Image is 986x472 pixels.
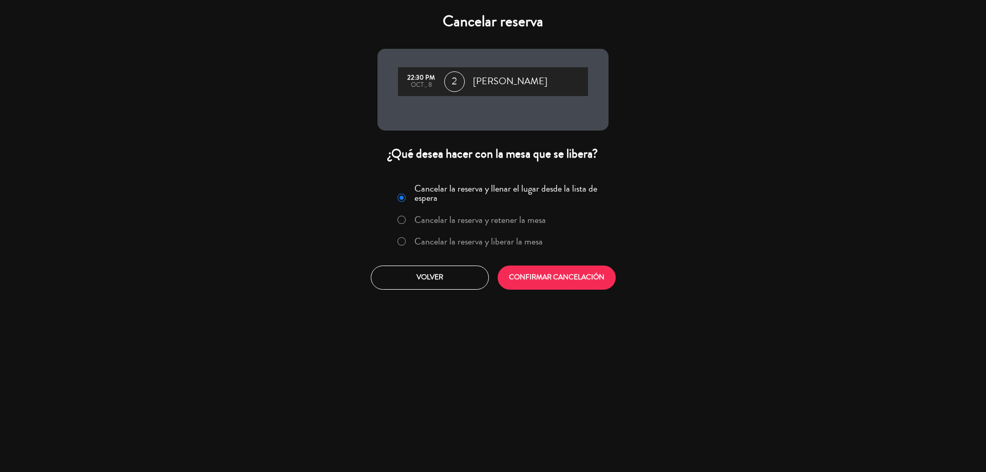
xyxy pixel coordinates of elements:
label: Cancelar la reserva y retener la mesa [414,215,546,224]
button: CONFIRMAR CANCELACIÓN [498,266,616,290]
div: ¿Qué desea hacer con la mesa que se libera? [377,146,609,162]
span: 2 [444,71,465,92]
div: 22:30 PM [403,74,439,82]
div: oct., 8 [403,82,439,89]
label: Cancelar la reserva y liberar la mesa [414,237,543,246]
h4: Cancelar reserva [377,12,609,31]
label: Cancelar la reserva y llenar el lugar desde la lista de espera [414,184,602,202]
span: [PERSON_NAME] [473,74,547,89]
button: Volver [371,266,489,290]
